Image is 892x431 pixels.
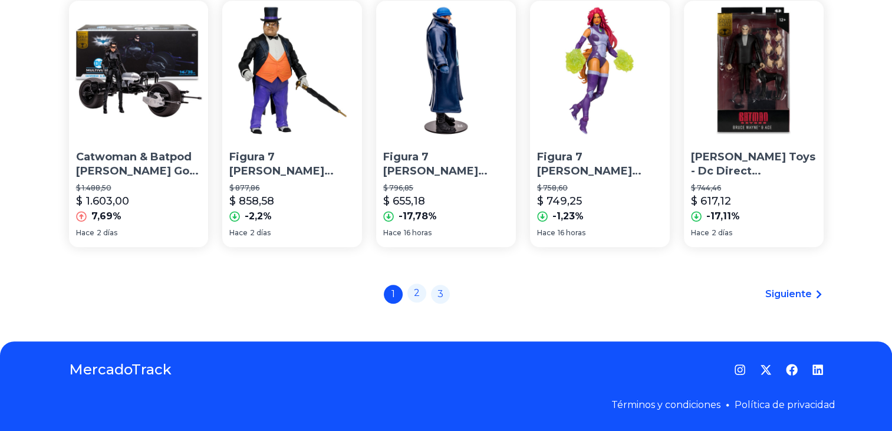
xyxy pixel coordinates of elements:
p: $ 1.488,50 [76,183,202,193]
span: 16 horas [404,228,432,238]
a: Figura 7 Dc Mcfarlane Collector Edition Wv4 StarfireFigura 7 [PERSON_NAME] Collector Edition Wv4 ... [530,1,670,247]
a: MercadoTrack [69,360,172,379]
a: Figura 7 Dc Mcfarlane Collector Wv4 Captain BoomerangFigura 7 [PERSON_NAME] Collector Wv4 Captain... [376,1,516,247]
a: Figura 7 Dc Mcfarlane Collector Edition Wv4 The PenguinFigura 7 [PERSON_NAME] Collector Edition W... [222,1,362,247]
img: Mcfarlane Toys - Dc Direct Bruce Wayne & Ace (batman Beyond) [684,1,824,140]
p: 7,69% [91,209,121,223]
span: Hace [691,228,709,238]
p: -2,2% [245,209,272,223]
span: Hace [383,228,401,238]
p: -17,11% [706,209,740,223]
p: $ 796,85 [383,183,509,193]
p: $ 744,46 [691,183,817,193]
p: Figura 7 [PERSON_NAME] Collector Edition Wv4 The Penguin [229,150,355,179]
p: Figura 7 [PERSON_NAME] Collector Edition Wv4 Starfire [537,150,663,179]
a: Mcfarlane Toys - Dc Direct Bruce Wayne & Ace (batman Beyond)[PERSON_NAME] Toys - Dc Direct [PERSO... [684,1,824,247]
a: Siguiente [765,287,824,301]
span: 2 días [712,228,732,238]
span: Hace [76,228,94,238]
p: -1,23% [552,209,584,223]
span: Hace [537,228,555,238]
a: Términos y condiciones [611,399,720,410]
p: $ 655,18 [383,193,425,209]
p: -17,78% [399,209,437,223]
a: 2 [407,284,426,302]
span: Siguiente [765,287,812,301]
p: $ 877,86 [229,183,355,193]
span: Hace [229,228,248,238]
img: Figura 7 Dc Mcfarlane Collector Wv4 Captain Boomerang [376,1,516,140]
a: Instagram [734,364,746,376]
p: Figura 7 [PERSON_NAME] Collector Wv4 Captain Boomerang [383,150,509,179]
p: $ 1.603,00 [76,193,129,209]
img: Figura 7 Dc Mcfarlane Collector Edition Wv4 The Penguin [222,1,362,140]
a: Política de privacidad [735,399,835,410]
p: $ 858,58 [229,193,274,209]
span: 16 horas [558,228,585,238]
img: Catwoman & Batpod Mcfarlane Gold Label Dc Multiverse [69,1,209,140]
a: Facebook [786,364,798,376]
p: Catwoman & Batpod [PERSON_NAME] Gold Label Dc Multiverse [76,150,202,179]
p: [PERSON_NAME] Toys - Dc Direct [PERSON_NAME] & Ace (batman Beyond) [691,150,817,179]
p: $ 617,12 [691,193,731,209]
span: 2 días [97,228,117,238]
a: 3 [431,285,450,304]
p: $ 749,25 [537,193,582,209]
span: 2 días [250,228,271,238]
img: Figura 7 Dc Mcfarlane Collector Edition Wv4 Starfire [530,1,670,140]
a: LinkedIn [812,364,824,376]
a: Catwoman & Batpod Mcfarlane Gold Label Dc MultiverseCatwoman & Batpod [PERSON_NAME] Gold Label Dc... [69,1,209,247]
p: $ 758,60 [537,183,663,193]
a: Twitter [760,364,772,376]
